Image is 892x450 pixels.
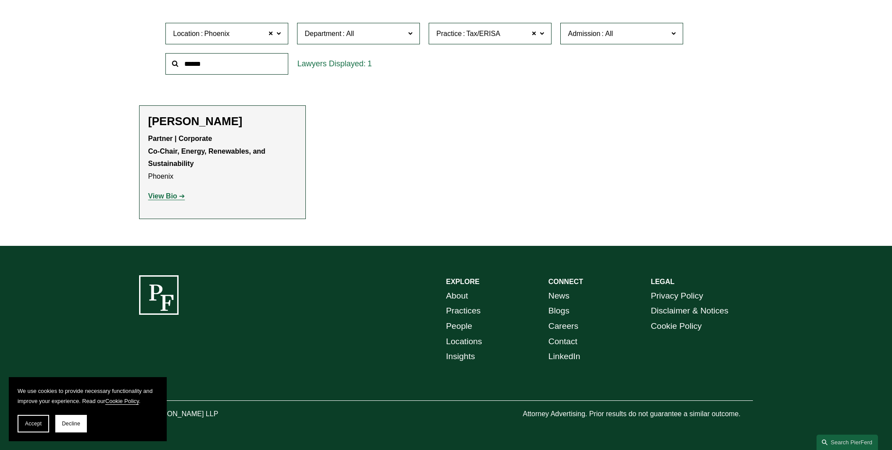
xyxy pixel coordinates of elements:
[446,278,480,285] strong: EXPLORE
[105,398,139,404] a: Cookie Policy
[148,133,297,183] p: Phoenix
[204,28,229,40] span: Phoenix
[548,349,580,364] a: LinkedIn
[304,30,341,37] span: Department
[18,386,158,406] p: We use cookies to provide necessary functionality and improve your experience. Read our .
[651,303,728,319] a: Disclaimer & Notices
[368,59,372,68] span: 1
[148,148,268,168] strong: Co-Chair, Energy, Renewables, and Sustainability
[548,319,578,334] a: Careers
[446,319,473,334] a: People
[139,408,267,421] p: © [PERSON_NAME] LLP
[548,303,570,319] a: Blogs
[651,288,703,304] a: Privacy Policy
[548,288,570,304] a: News
[446,349,475,364] a: Insights
[446,288,468,304] a: About
[568,30,600,37] span: Admission
[25,421,42,427] span: Accept
[173,30,200,37] span: Location
[55,415,87,432] button: Decline
[446,303,481,319] a: Practices
[523,408,753,421] p: Attorney Advertising. Prior results do not guarantee a similar outcome.
[651,278,674,285] strong: LEGAL
[466,28,500,40] span: Tax/ERISA
[817,435,878,450] a: Search this site
[148,115,297,128] h2: [PERSON_NAME]
[18,415,49,432] button: Accept
[9,377,167,441] section: Cookie banner
[62,421,80,427] span: Decline
[446,334,482,349] a: Locations
[651,319,702,334] a: Cookie Policy
[148,192,185,200] a: View Bio
[148,192,177,200] strong: View Bio
[436,30,462,37] span: Practice
[148,135,212,142] strong: Partner | Corporate
[548,278,583,285] strong: CONNECT
[548,334,577,349] a: Contact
